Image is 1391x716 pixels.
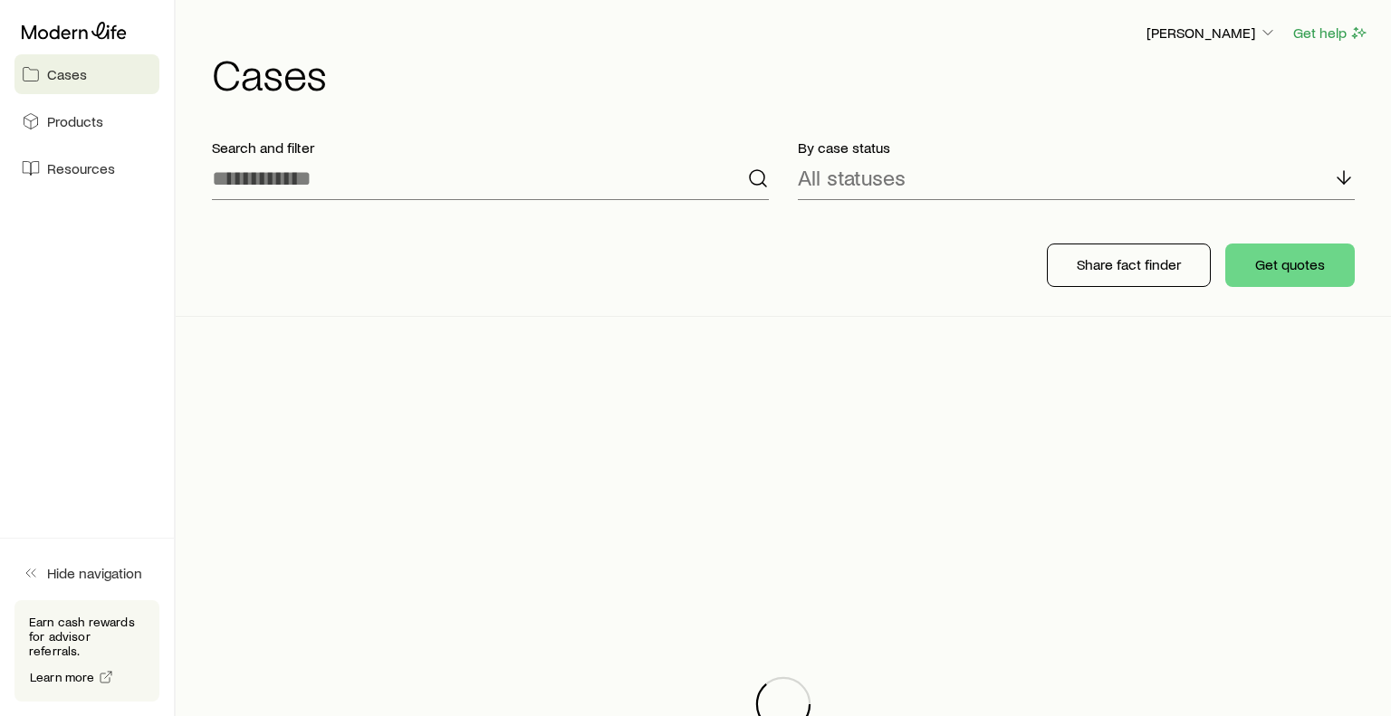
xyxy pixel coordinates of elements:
[14,101,159,141] a: Products
[212,138,769,157] p: Search and filter
[14,148,159,188] a: Resources
[1077,255,1181,273] p: Share fact finder
[47,65,87,83] span: Cases
[1047,243,1211,287] button: Share fact finder
[798,138,1355,157] p: By case status
[29,615,145,658] p: Earn cash rewards for advisor referrals.
[14,553,159,593] button: Hide navigation
[1225,243,1355,287] button: Get quotes
[14,600,159,702] div: Earn cash rewards for advisor referrals.Learn more
[1292,23,1369,43] button: Get help
[47,159,115,177] span: Resources
[30,671,95,683] span: Learn more
[47,112,103,130] span: Products
[212,52,1369,95] h1: Cases
[14,54,159,94] a: Cases
[798,165,906,190] p: All statuses
[1146,24,1277,42] p: [PERSON_NAME]
[1146,23,1278,44] button: [PERSON_NAME]
[47,564,142,582] span: Hide navigation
